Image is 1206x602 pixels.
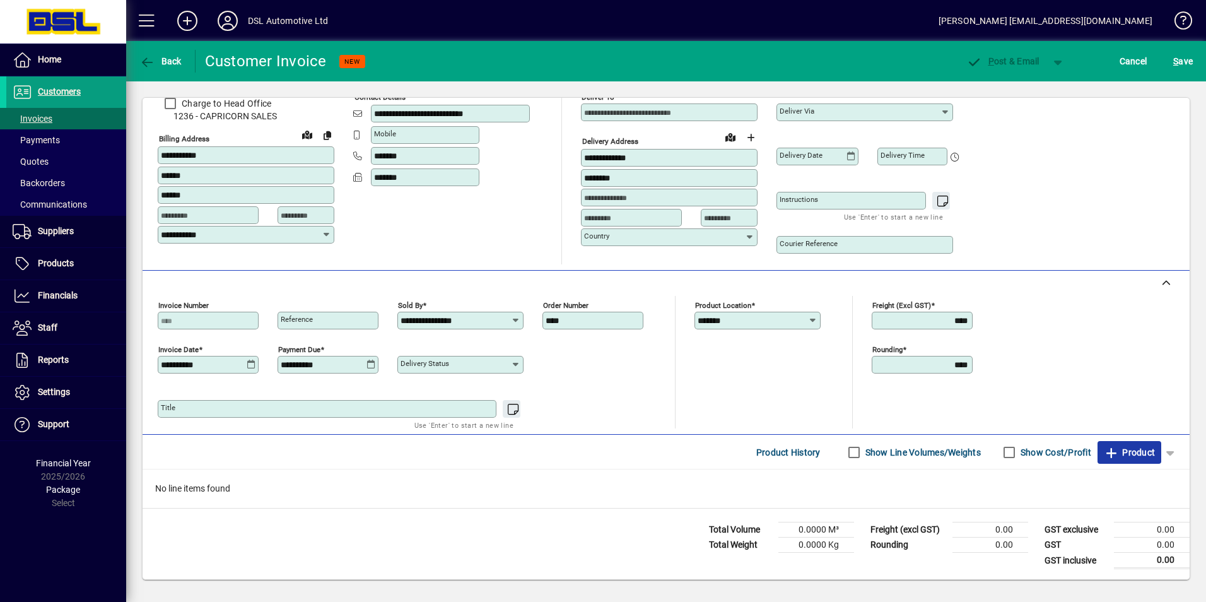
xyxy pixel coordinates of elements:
div: No line items found [143,469,1190,508]
button: Profile [208,9,248,32]
span: Product History [756,442,821,463]
td: Freight (excl GST) [864,522,952,538]
span: 1236 - CAPRICORN SALES [158,110,334,123]
a: Financials [6,280,126,312]
mat-label: Product location [695,301,751,310]
span: Payments [13,135,60,145]
mat-label: Courier Reference [780,239,838,248]
span: S [1173,56,1178,66]
button: Product [1098,441,1161,464]
button: Add [167,9,208,32]
span: Product [1104,442,1155,463]
a: Products [6,248,126,280]
td: 0.00 [1114,553,1190,569]
mat-label: Freight (excl GST) [872,301,931,310]
span: Home [38,54,61,64]
mat-label: Invoice date [158,345,199,354]
span: ave [1173,51,1193,71]
mat-label: Mobile [374,129,396,138]
span: ost & Email [966,56,1039,66]
span: Support [38,419,69,429]
div: DSL Automotive Ltd [248,11,328,31]
span: Customers [38,86,81,97]
a: Support [6,409,126,440]
mat-label: Deliver via [780,107,814,115]
app-page-header-button: Back [126,50,196,73]
span: Invoices [13,114,52,124]
td: Rounding [864,538,952,553]
span: Financial Year [36,458,91,468]
span: Package [46,485,80,495]
button: Copy to Delivery address [317,125,337,145]
button: Cancel [1116,50,1150,73]
div: Customer Invoice [205,51,327,71]
mat-label: Title [161,403,175,412]
td: Total Weight [703,538,778,553]
td: 0.0000 Kg [778,538,854,553]
mat-hint: Use 'Enter' to start a new line [844,210,943,224]
mat-label: Delivery date [780,151,823,160]
a: Suppliers [6,216,126,247]
mat-label: Sold by [398,301,423,310]
span: NEW [344,57,360,66]
span: Suppliers [38,226,74,236]
a: View on map [720,127,741,147]
span: Products [38,258,74,268]
a: Reports [6,345,126,376]
mat-label: Reference [281,315,313,324]
span: Communications [13,199,87,210]
mat-label: Payment due [278,345,320,354]
a: Communications [6,194,126,215]
a: Invoices [6,108,126,129]
span: Settings [38,387,70,397]
button: Product History [751,441,826,464]
mat-label: Delivery status [401,359,449,368]
mat-hint: Use 'Enter' to start a new line [414,418,513,432]
button: Choose address [741,127,761,148]
button: Post & Email [960,50,1046,73]
mat-label: Rounding [872,345,903,354]
mat-label: Instructions [780,195,818,204]
span: P [988,56,994,66]
td: 0.0000 M³ [778,522,854,538]
a: Payments [6,129,126,151]
span: Financials [38,290,78,300]
td: Total Volume [703,522,778,538]
label: Charge to Head Office [179,97,271,110]
mat-label: Invoice number [158,301,209,310]
a: Home [6,44,126,76]
td: 0.00 [1114,538,1190,553]
span: Staff [38,322,57,333]
span: Quotes [13,156,49,167]
mat-label: Country [584,232,609,240]
label: Show Line Volumes/Weights [863,446,981,459]
td: 0.00 [952,538,1028,553]
button: Save [1170,50,1196,73]
a: View on map [297,124,317,145]
span: Reports [38,355,69,365]
label: Show Cost/Profit [1018,446,1091,459]
div: [PERSON_NAME] [EMAIL_ADDRESS][DOMAIN_NAME] [939,11,1152,31]
a: Knowledge Base [1165,3,1190,44]
mat-label: Delivery time [881,151,925,160]
mat-label: Order number [543,301,588,310]
span: Backorders [13,178,65,188]
a: Quotes [6,151,126,172]
td: 0.00 [1114,522,1190,538]
a: Backorders [6,172,126,194]
a: Settings [6,377,126,408]
button: Back [136,50,185,73]
td: GST [1038,538,1114,553]
td: GST inclusive [1038,553,1114,569]
a: Staff [6,312,126,344]
td: 0.00 [952,522,1028,538]
span: Back [139,56,182,66]
td: GST exclusive [1038,522,1114,538]
span: Cancel [1120,51,1147,71]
